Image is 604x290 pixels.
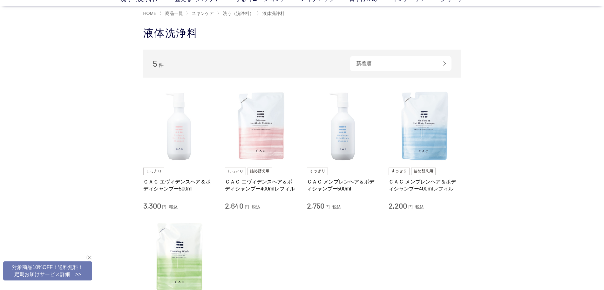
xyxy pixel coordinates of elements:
[159,62,164,68] span: 件
[411,168,436,175] img: 詰め替え用
[143,201,161,210] span: 3,300
[164,11,183,16] a: 商品一覧
[143,90,216,163] img: ＣＡＣ エヴィデンスヘア＆ボディシャンプー500ml
[248,168,272,175] img: 詰め替え用
[225,178,297,192] a: ＣＡＣ エヴィデンスヘア＆ボディシャンプー400mlレフィル
[192,11,214,16] span: スキンケア
[143,178,216,192] a: ＣＡＣ エヴィデンスヘア＆ボディシャンプー500ml
[389,178,461,192] a: ＣＡＣ メンブレンヘア＆ボディシャンプー400mlレフィル
[217,10,255,17] li: 〉
[143,11,157,16] a: HOME
[389,168,410,175] img: すっきり
[332,204,341,210] span: 税込
[350,56,451,71] div: 新着順
[307,90,379,163] img: ＣＡＣ メンブレンヘア＆ボディシャンプー500ml
[223,11,254,16] span: 洗う（洗浄料）
[408,204,413,210] span: 円
[225,168,246,175] img: しっとり
[252,204,261,210] span: 税込
[415,204,424,210] span: 税込
[186,10,215,17] li: 〉
[389,90,461,163] img: ＣＡＣ メンブレンヘア＆ボディシャンプー400mlレフィル
[257,10,286,17] li: 〉
[159,10,185,17] li: 〉
[307,168,328,175] img: すっきり
[225,201,243,210] span: 2,640
[262,11,285,16] span: 液体洗浄料
[307,178,379,192] a: ＣＡＣ メンブレンヘア＆ボディシャンプー500ml
[165,11,183,16] span: 商品一覧
[153,59,157,68] span: 5
[245,204,249,210] span: 円
[143,26,461,40] h1: 液体洗浄料
[169,204,178,210] span: 税込
[389,201,407,210] span: 2,200
[307,201,324,210] span: 2,750
[221,11,254,16] a: 洗う（洗浄料）
[143,168,164,175] img: しっとり
[225,90,297,163] img: ＣＡＣ エヴィデンスヘア＆ボディシャンプー400mlレフィル
[162,204,166,210] span: 円
[190,11,214,16] a: スキンケア
[261,11,285,16] a: 液体洗浄料
[325,204,330,210] span: 円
